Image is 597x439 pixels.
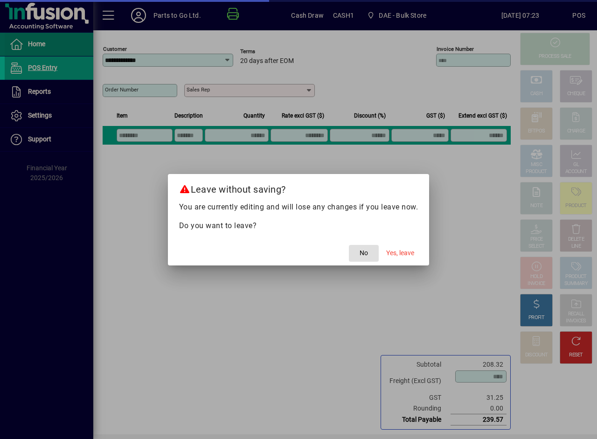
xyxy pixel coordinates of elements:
[360,248,368,258] span: No
[168,174,430,201] h2: Leave without saving?
[386,248,414,258] span: Yes, leave
[349,245,379,262] button: No
[179,220,418,231] p: Do you want to leave?
[382,245,418,262] button: Yes, leave
[179,202,418,213] p: You are currently editing and will lose any changes if you leave now.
